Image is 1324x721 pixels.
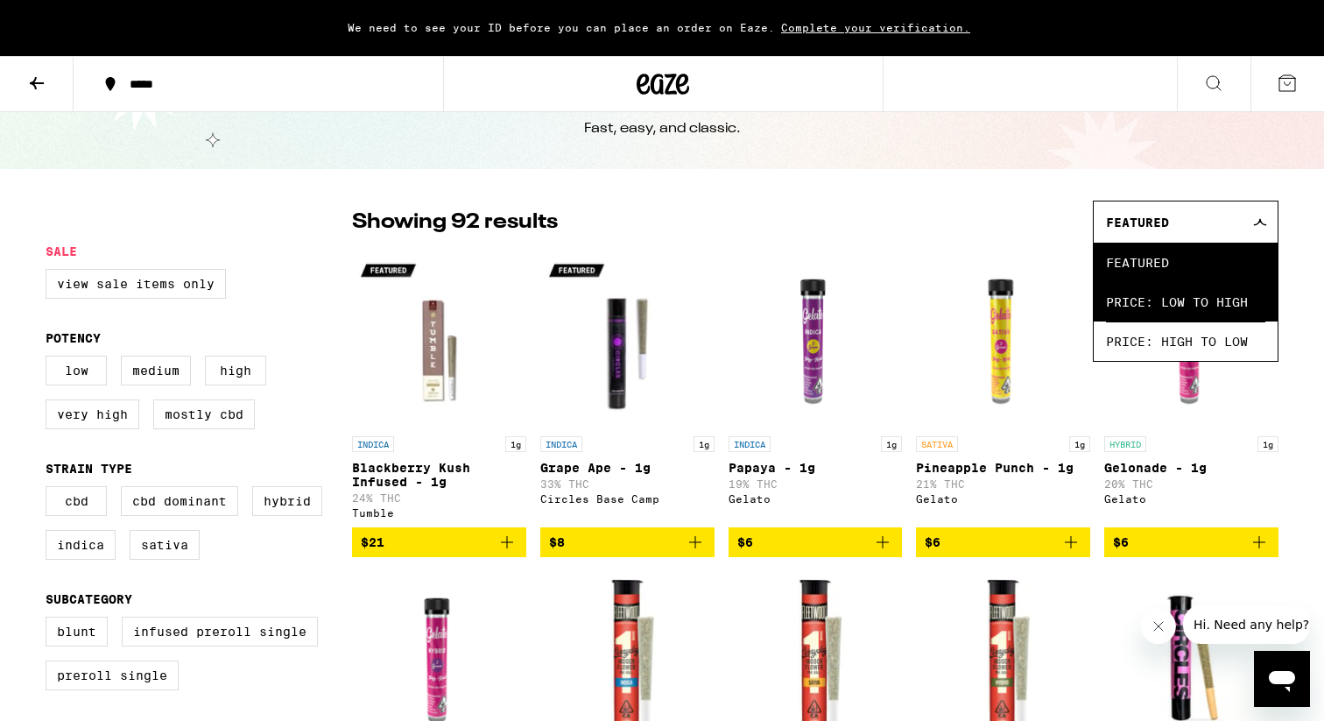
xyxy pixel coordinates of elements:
[1104,252,1278,527] a: Open page for Gelonade - 1g from Gelato
[584,119,741,138] div: Fast, easy, and classic.
[46,399,139,429] label: Very High
[540,461,715,475] p: Grape Ape - 1g
[540,252,715,428] img: Circles Base Camp - Grape Ape - 1g
[122,617,318,647] label: Infused Preroll Single
[1104,436,1146,452] p: HYBRID
[881,436,902,452] p: 1g
[121,356,191,385] label: Medium
[775,22,976,33] span: Complete your verification.
[916,252,1090,428] img: Gelato - Pineapple Punch - 1g
[46,617,108,647] label: Blunt
[352,252,526,428] img: Tumble - Blackberry Kush Infused - 1g
[1104,493,1278,505] div: Gelato
[1069,436,1090,452] p: 1g
[352,252,526,527] a: Open page for Blackberry Kush Infused - 1g from Tumble
[540,493,715,505] div: Circles Base Camp
[694,436,715,452] p: 1g
[130,530,200,560] label: Sativa
[361,535,384,549] span: $21
[729,436,771,452] p: INDICA
[46,530,116,560] label: Indica
[1104,478,1278,490] p: 20% THC
[540,478,715,490] p: 33% THC
[916,478,1090,490] p: 21% THC
[1113,535,1129,549] span: $6
[925,535,940,549] span: $6
[729,252,903,527] a: Open page for Papaya - 1g from Gelato
[352,461,526,489] p: Blackberry Kush Infused - 1g
[540,527,715,557] button: Add to bag
[352,507,526,519] div: Tumble
[729,461,903,475] p: Papaya - 1g
[153,399,255,429] label: Mostly CBD
[46,486,107,516] label: CBD
[916,527,1090,557] button: Add to bag
[916,436,958,452] p: SATIVA
[1104,461,1278,475] p: Gelonade - 1g
[916,252,1090,527] a: Open page for Pineapple Punch - 1g from Gelato
[46,269,226,299] label: View Sale Items Only
[737,535,753,549] span: $6
[252,486,322,516] label: Hybrid
[729,527,903,557] button: Add to bag
[205,356,266,385] label: High
[1106,282,1265,322] span: Price: Low to High
[540,436,582,452] p: INDICA
[1257,436,1278,452] p: 1g
[352,208,558,237] p: Showing 92 results
[729,252,903,428] img: Gelato - Papaya - 1g
[46,244,77,258] legend: Sale
[121,486,238,516] label: CBD Dominant
[729,478,903,490] p: 19% THC
[46,356,107,385] label: Low
[1106,322,1265,361] span: Price: High to Low
[1141,609,1176,644] iframe: Close message
[916,461,1090,475] p: Pineapple Punch - 1g
[916,493,1090,505] div: Gelato
[46,331,101,345] legend: Potency
[1106,216,1169,230] span: Featured
[1104,527,1278,557] button: Add to bag
[729,493,903,505] div: Gelato
[348,22,775,33] span: We need to see your ID before you can place an order on Eaze.
[540,252,715,527] a: Open page for Grape Ape - 1g from Circles Base Camp
[1106,243,1265,282] span: Featured
[352,527,526,557] button: Add to bag
[1254,651,1310,707] iframe: Button to launch messaging window
[46,661,179,690] label: Preroll Single
[505,436,526,452] p: 1g
[352,492,526,504] p: 24% THC
[1183,605,1310,644] iframe: Message from company
[549,535,565,549] span: $8
[46,462,132,476] legend: Strain Type
[46,592,132,606] legend: Subcategory
[352,436,394,452] p: INDICA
